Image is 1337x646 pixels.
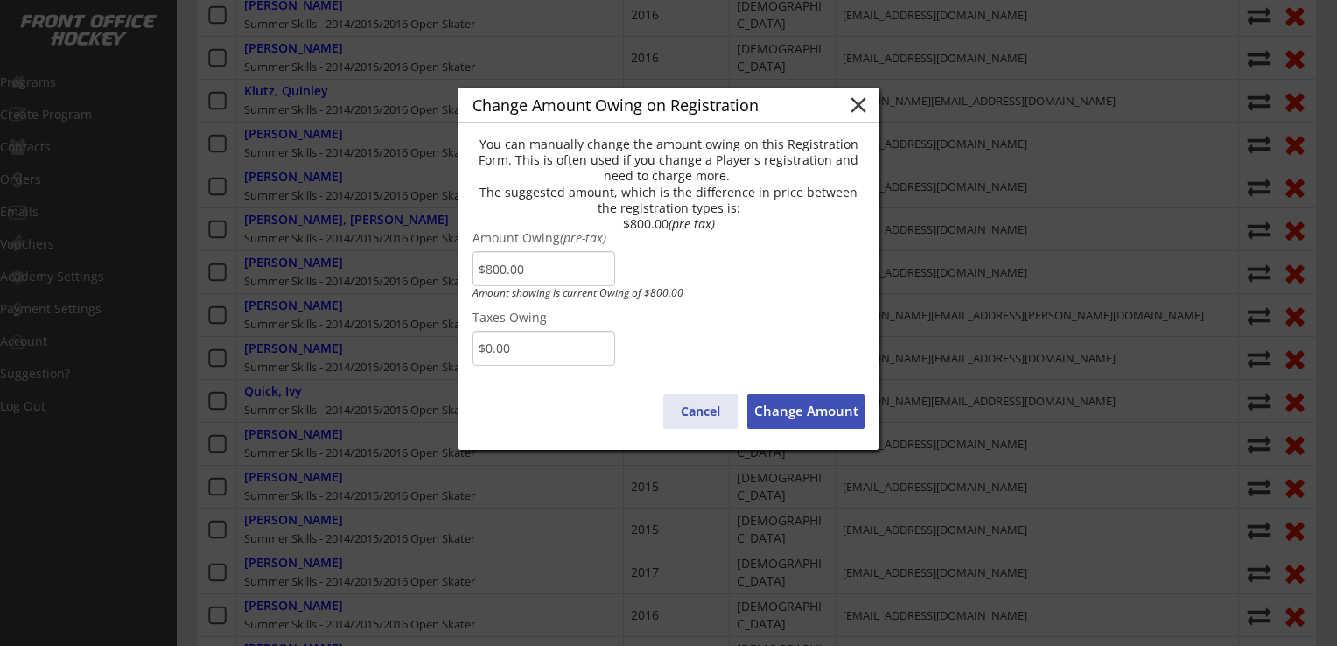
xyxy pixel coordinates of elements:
div: Change Amount Owing on Registration [472,97,845,113]
div: Amount showing is current Owing of $800.00 [472,286,864,301]
div: Taxes Owing [472,312,864,327]
div: Amount Owing [472,232,864,248]
button: Cancel [663,394,738,429]
div: You can manually change the amount owing on this Registration Form. This is often used if you cha... [472,137,864,232]
em: (pre-tax) [560,229,606,246]
button: close [845,92,871,118]
button: Change Amount [747,394,864,429]
em: (pre tax) [668,215,715,232]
